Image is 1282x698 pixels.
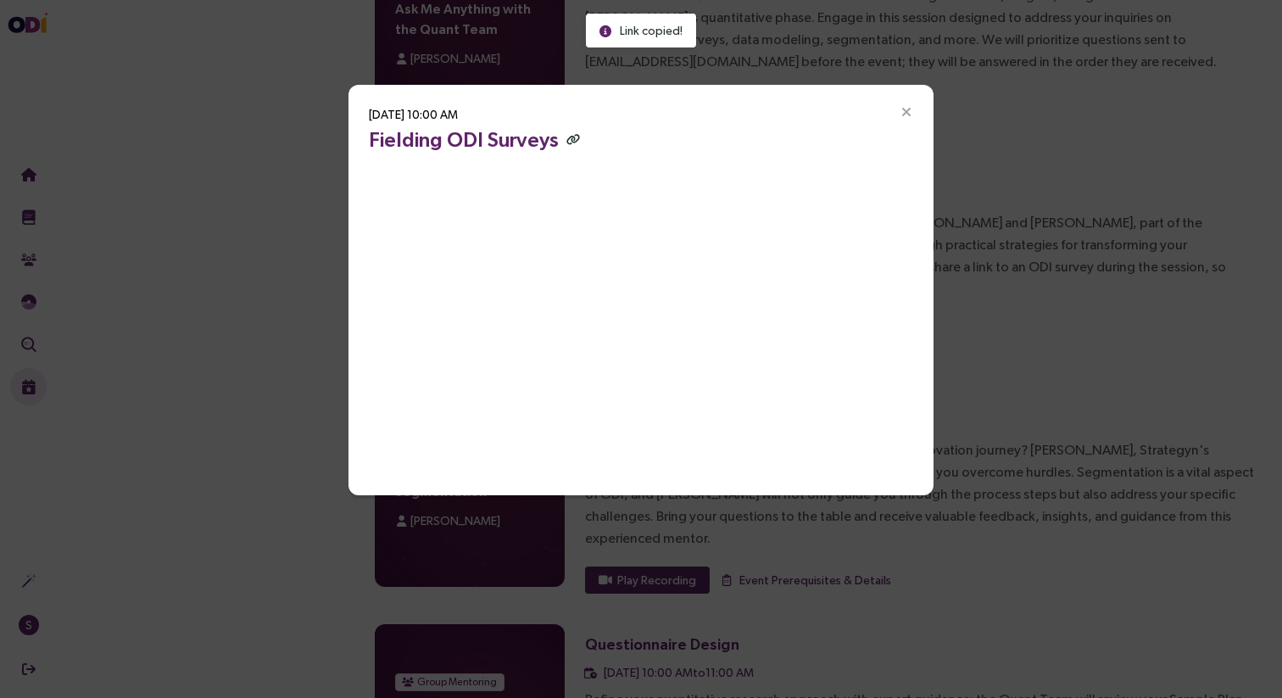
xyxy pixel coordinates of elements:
span: [DATE] 10:00 AM [369,108,458,121]
span: Link copied! [620,21,683,40]
button: Copy link [566,130,580,150]
h3: Fielding ODI Surveys [369,124,913,154]
button: Close [879,85,934,139]
iframe: Past Event Video [370,165,912,470]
